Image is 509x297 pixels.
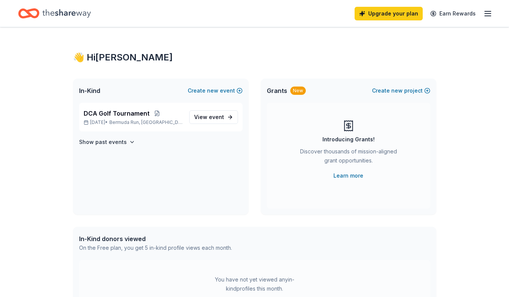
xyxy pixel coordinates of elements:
span: DCA Golf Tournament [84,109,149,118]
span: View [194,113,224,122]
a: Learn more [333,171,363,180]
div: On the Free plan, you get 5 in-kind profile views each month. [79,243,232,252]
a: Home [18,5,91,22]
div: You have not yet viewed any in-kind profiles this month. [207,275,302,293]
span: Grants [267,86,287,95]
span: event [209,114,224,120]
div: Discover thousands of mission-aligned grant opportunities. [297,147,400,168]
button: Createnewevent [188,86,243,95]
div: New [290,87,306,95]
button: Show past events [79,138,135,147]
a: Upgrade your plan [355,7,423,20]
div: Introducing Grants! [322,135,375,144]
span: new [207,86,218,95]
a: Earn Rewards [426,7,480,20]
h4: Show past events [79,138,127,147]
span: In-Kind [79,86,100,95]
button: Createnewproject [372,86,430,95]
div: 👋 Hi [PERSON_NAME] [73,51,436,63]
a: View event [189,110,238,124]
p: [DATE] • [84,119,183,125]
span: Bermuda Run, [GEOGRAPHIC_DATA] [109,119,183,125]
div: In-Kind donors viewed [79,234,232,243]
span: new [391,86,403,95]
